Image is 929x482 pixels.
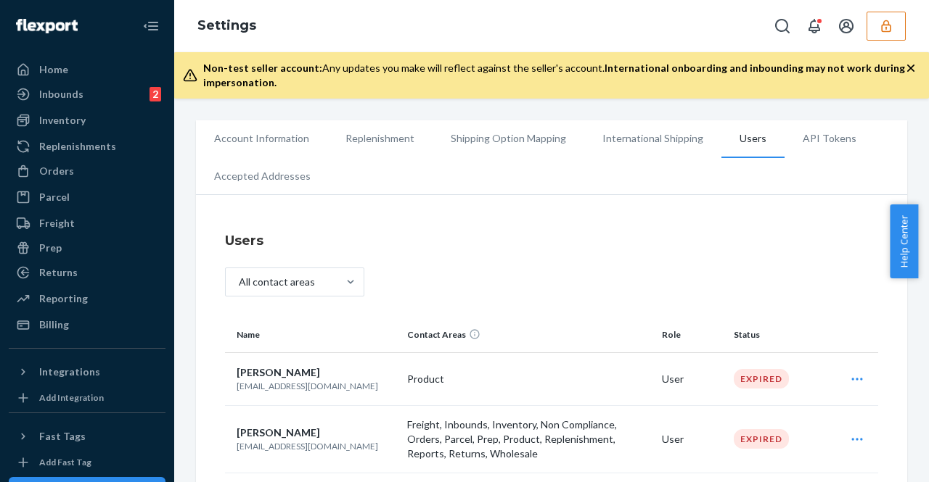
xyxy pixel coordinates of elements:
[584,120,721,157] li: International Shipping
[237,426,320,439] span: [PERSON_NAME]
[39,429,86,444] div: Fast Tags
[39,291,88,306] div: Reporting
[800,12,829,41] button: Open notifications
[721,120,785,158] li: Users
[237,366,320,378] span: [PERSON_NAME]
[16,19,78,33] img: Flexport logo
[9,313,165,336] a: Billing
[768,12,797,41] button: Open Search Box
[203,62,322,74] span: Non-test seller account:
[150,87,161,101] div: 2
[407,372,650,386] p: Product
[785,120,875,157] li: API Tokens
[9,83,165,106] a: Inbounds2
[196,120,327,157] li: Account Information
[225,317,401,352] th: Name
[39,365,100,379] div: Integrations
[39,317,69,332] div: Billing
[401,317,656,352] th: Contact Areas
[9,58,165,81] a: Home
[9,109,165,132] a: Inventory
[9,360,165,383] button: Integrations
[9,261,165,284] a: Returns
[197,17,256,33] a: Settings
[39,456,91,468] div: Add Fast Tag
[890,204,918,278] button: Help Center
[656,317,728,352] th: Role
[9,454,165,471] a: Add Fast Tag
[734,369,789,388] div: Expired
[39,265,78,280] div: Returns
[838,365,876,394] div: Open user actions
[39,190,70,204] div: Parcel
[186,5,268,47] ol: breadcrumbs
[433,120,584,157] li: Shipping Option Mapping
[39,87,83,101] div: Inbounds
[9,287,165,310] a: Reporting
[9,135,165,158] a: Replenishments
[9,186,165,209] a: Parcel
[136,12,165,41] button: Close Navigation
[39,113,86,128] div: Inventory
[837,439,914,475] iframe: Opens a widget where you can chat to one of our agents
[407,417,650,461] p: Freight, Inbounds, Inventory, Non Compliance, Orders, Parcel, Prep, Product, Replenishment, Repor...
[9,236,165,259] a: Prep
[239,275,315,289] div: All contact areas
[39,164,74,178] div: Orders
[656,352,728,405] td: User
[39,241,62,255] div: Prep
[203,61,906,90] div: Any updates you make will reflect against the seller's account.
[9,159,165,183] a: Orders
[9,389,165,407] a: Add Integration
[9,212,165,235] a: Freight
[225,231,878,250] h4: Users
[728,317,832,352] th: Status
[734,429,789,449] div: Expired
[838,425,876,454] div: Open user actions
[237,440,396,452] p: [EMAIL_ADDRESS][DOMAIN_NAME]
[832,12,861,41] button: Open account menu
[237,380,396,392] p: [EMAIL_ADDRESS][DOMAIN_NAME]
[39,216,75,230] div: Freight
[39,139,116,154] div: Replenishments
[39,62,68,77] div: Home
[327,120,433,157] li: Replenishment
[9,425,165,448] button: Fast Tags
[656,405,728,473] td: User
[196,158,329,194] li: Accepted Addresses
[39,391,104,404] div: Add Integration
